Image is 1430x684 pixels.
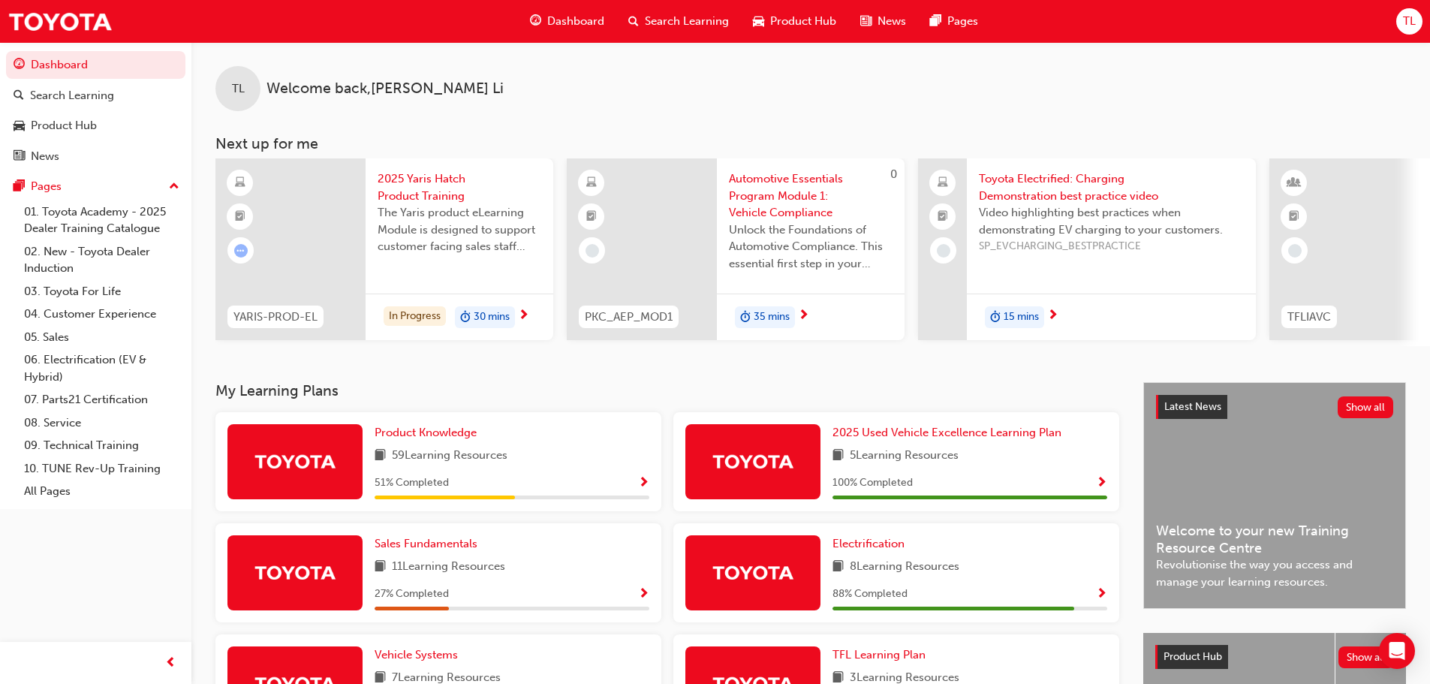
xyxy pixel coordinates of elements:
[31,117,97,134] div: Product Hub
[235,207,245,227] span: booktick-icon
[832,424,1067,441] a: 2025 Used Vehicle Excellence Learning Plan
[832,426,1061,439] span: 2025 Used Vehicle Excellence Learning Plan
[740,308,751,327] span: duration-icon
[1379,633,1415,669] div: Open Intercom Messenger
[1164,400,1221,413] span: Latest News
[165,654,176,673] span: prev-icon
[638,477,649,490] span: Show Progress
[30,87,114,104] div: Search Learning
[375,426,477,439] span: Product Knowledge
[375,475,449,492] span: 51 % Completed
[375,646,464,664] a: Vehicle Systems
[1156,523,1393,556] span: Welcome to your new Training Resource Centre
[890,167,897,181] span: 0
[375,424,483,441] a: Product Knowledge
[712,448,794,475] img: Trak
[18,434,185,457] a: 09. Technical Training
[770,13,836,30] span: Product Hub
[1155,645,1394,669] a: Product HubShow all
[741,6,848,37] a: car-iconProduct Hub
[8,5,113,38] img: Trak
[979,238,1244,255] span: SP_EVCHARGING_BESTPRACTICE
[585,309,673,326] span: PKC_AEP_MOD1
[266,80,504,98] span: Welcome back , [PERSON_NAME] Li
[215,158,553,340] a: YARIS-PROD-EL2025 Yaris Hatch Product TrainingThe Yaris product eLearning Module is designed to s...
[254,559,336,586] img: Trak
[850,447,959,466] span: 5 Learning Resources
[628,12,639,31] span: search-icon
[754,309,790,326] span: 35 mins
[712,559,794,586] img: Trak
[518,309,529,323] span: next-icon
[1004,309,1039,326] span: 15 mins
[31,148,59,165] div: News
[18,280,185,303] a: 03. Toyota For Life
[530,12,541,31] span: guage-icon
[1096,474,1107,493] button: Show Progress
[878,13,906,30] span: News
[979,204,1244,238] span: Video highlighting best practices when demonstrating EV charging to your customers.
[6,173,185,200] button: Pages
[18,457,185,481] a: 10. TUNE Rev-Up Training
[375,537,477,550] span: Sales Fundamentals
[6,51,185,79] a: Dashboard
[232,80,245,98] span: TL
[930,12,941,31] span: pages-icon
[645,13,729,30] span: Search Learning
[1164,650,1222,663] span: Product Hub
[234,244,248,258] span: learningRecordVerb_ATTEMPT-icon
[18,303,185,326] a: 04. Customer Experience
[567,158,905,340] a: 0PKC_AEP_MOD1Automotive Essentials Program Module 1: Vehicle ComplianceUnlock the Foundations of ...
[375,586,449,603] span: 27 % Completed
[14,89,24,103] span: search-icon
[1287,309,1331,326] span: TFLIAVC
[215,382,1119,399] h3: My Learning Plans
[938,173,948,193] span: laptop-icon
[1403,13,1416,30] span: TL
[18,240,185,280] a: 02. New - Toyota Dealer Induction
[18,326,185,349] a: 05. Sales
[518,6,616,37] a: guage-iconDashboard
[6,48,185,173] button: DashboardSearch LearningProduct HubNews
[375,447,386,466] span: book-icon
[392,447,507,466] span: 59 Learning Resources
[848,6,918,37] a: news-iconNews
[18,200,185,240] a: 01. Toyota Academy - 2025 Dealer Training Catalogue
[638,588,649,601] span: Show Progress
[18,411,185,435] a: 08. Service
[979,170,1244,204] span: Toyota Electrified: Charging Demonstration best practice video
[1096,585,1107,604] button: Show Progress
[375,648,458,661] span: Vehicle Systems
[729,170,893,221] span: Automotive Essentials Program Module 1: Vehicle Compliance
[832,537,905,550] span: Electrification
[1396,8,1422,35] button: TL
[850,558,959,577] span: 8 Learning Resources
[1338,396,1394,418] button: Show all
[6,143,185,170] a: News
[586,173,597,193] span: learningResourceType_ELEARNING-icon
[1096,588,1107,601] span: Show Progress
[375,558,386,577] span: book-icon
[14,59,25,72] span: guage-icon
[832,558,844,577] span: book-icon
[392,558,505,577] span: 11 Learning Resources
[938,207,948,227] span: booktick-icon
[1289,173,1299,193] span: learningResourceType_INSTRUCTOR_LED-icon
[638,585,649,604] button: Show Progress
[191,135,1430,152] h3: Next up for me
[1096,477,1107,490] span: Show Progress
[729,221,893,273] span: Unlock the Foundations of Automotive Compliance. This essential first step in your Automotive Ess...
[918,158,1256,340] a: Toyota Electrified: Charging Demonstration best practice videoVideo highlighting best practices w...
[1156,395,1393,419] a: Latest NewsShow all
[375,535,483,553] a: Sales Fundamentals
[14,119,25,133] span: car-icon
[753,12,764,31] span: car-icon
[384,306,446,327] div: In Progress
[6,82,185,110] a: Search Learning
[832,586,908,603] span: 88 % Completed
[1143,382,1406,609] a: Latest NewsShow allWelcome to your new Training Resource CentreRevolutionise the way you access a...
[990,308,1001,327] span: duration-icon
[378,170,541,204] span: 2025 Yaris Hatch Product Training
[18,388,185,411] a: 07. Parts21 Certification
